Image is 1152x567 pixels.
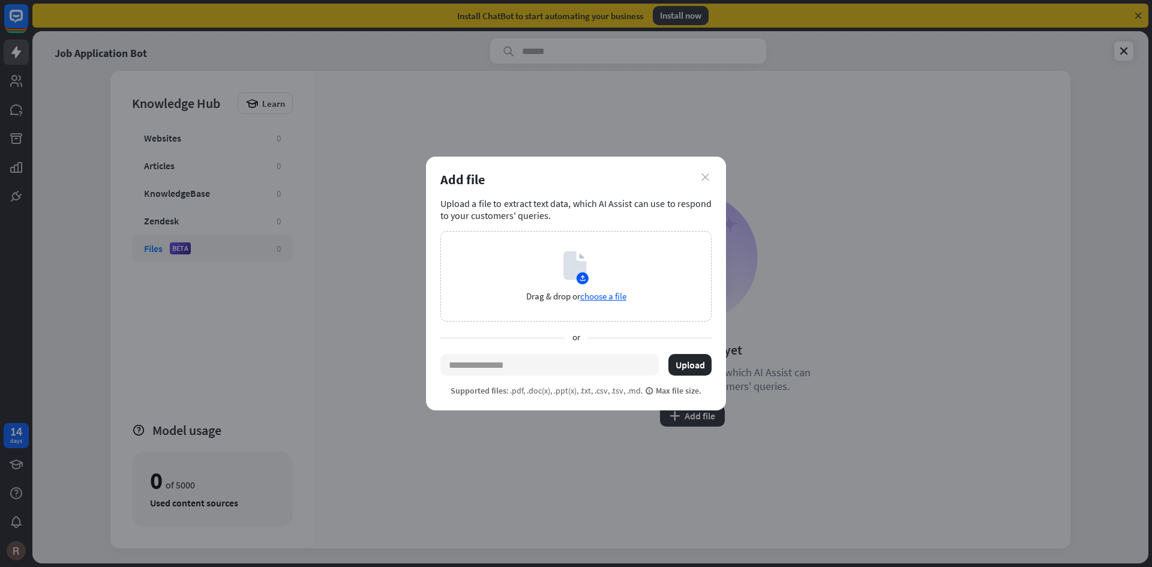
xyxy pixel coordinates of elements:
i: close [701,173,709,181]
span: choose a file [580,290,626,302]
p: Drag & drop or [526,290,626,302]
p: : .pdf, .doc(x), .ppt(x), .txt, .csv, .tsv, .md. [451,385,701,396]
div: Upload a file to extract text data, which AI Assist can use to respond to your customers' queries. [440,197,712,221]
button: Upload [668,354,712,376]
span: Supported files [451,385,506,396]
button: Open LiveChat chat widget [10,5,46,41]
div: Add file [440,171,712,188]
span: Max file size. [645,385,701,396]
span: or [565,331,587,344]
